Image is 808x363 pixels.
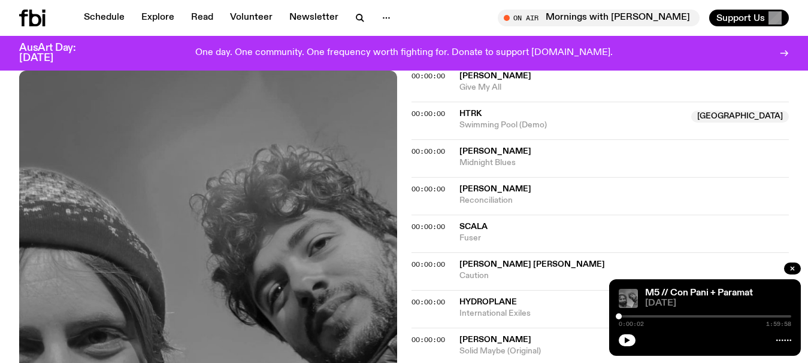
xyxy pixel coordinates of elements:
[459,298,517,306] span: Hydroplane
[411,147,445,156] span: 00:00:00
[645,299,791,308] span: [DATE]
[411,111,445,117] button: 00:00:00
[411,260,445,269] span: 00:00:00
[645,288,753,298] a: M5 // Con Pani + Paramat
[459,72,531,80] span: [PERSON_NAME]
[411,148,445,155] button: 00:00:00
[411,224,445,230] button: 00:00:00
[282,10,346,26] a: Newsletter
[411,335,445,344] span: 00:00:00
[411,184,445,194] span: 00:00:00
[716,13,765,23] span: Support Us
[223,10,280,26] a: Volunteer
[411,186,445,193] button: 00:00:00
[459,147,531,155] span: [PERSON_NAME]
[411,222,445,231] span: 00:00:00
[459,195,789,206] span: Reconciliation
[411,73,445,80] button: 00:00:00
[691,111,789,123] span: [GEOGRAPHIC_DATA]
[195,48,613,59] p: One day. One community. One frequency worth fighting for. Donate to support [DOMAIN_NAME].
[411,71,445,81] span: 00:00:00
[619,321,644,327] span: 0:00:02
[411,297,445,307] span: 00:00:00
[766,321,791,327] span: 1:59:58
[459,308,685,319] span: International Exiles
[459,120,685,131] span: Swimming Pool (Demo)
[459,260,605,269] span: [PERSON_NAME] [PERSON_NAME]
[459,270,789,282] span: Caution
[459,185,531,193] span: [PERSON_NAME]
[709,10,789,26] button: Support Us
[459,157,789,169] span: Midnight Blues
[459,233,789,244] span: Fuser
[134,10,181,26] a: Explore
[411,109,445,118] span: 00:00:00
[184,10,220,26] a: Read
[459,335,531,344] span: [PERSON_NAME]
[77,10,132,26] a: Schedule
[459,346,789,357] span: Solid Maybe (Original)
[19,43,96,63] h3: AusArt Day: [DATE]
[459,222,488,231] span: Scala
[498,10,700,26] button: On AirMornings with [PERSON_NAME]
[411,299,445,306] button: 00:00:00
[459,109,482,118] span: HTRK
[459,82,789,93] span: Give My All
[411,261,445,268] button: 00:00:00
[411,337,445,343] button: 00:00:00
